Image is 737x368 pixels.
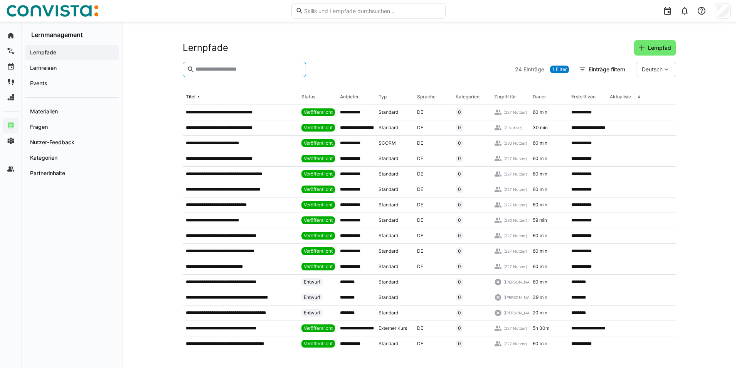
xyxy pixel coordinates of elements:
span: 0 [458,217,461,223]
span: 0 [458,325,461,331]
span: Standard [379,294,398,300]
span: Standard [379,341,398,347]
span: 20 min [533,310,547,316]
span: DE [417,248,423,254]
span: DE [417,171,423,177]
span: Standard [379,202,398,208]
span: Veröffentlicht [304,341,333,347]
span: 0 [458,341,461,347]
div: Sprache [417,94,436,100]
span: Standard [379,186,398,192]
span: Veröffentlicht [304,140,333,146]
span: 60 min [533,233,547,239]
span: SCORM [379,140,396,146]
span: ([PERSON_NAME]) [503,295,538,300]
span: Veröffentlicht [304,171,333,177]
span: Veröffentlicht [304,248,333,254]
span: 0 [458,233,461,239]
span: 24 [515,66,522,73]
span: Standard [379,263,398,270]
span: Veröffentlicht [304,217,333,223]
span: Standard [379,248,398,254]
span: (2 Nutzer) [503,125,523,130]
span: 0 [458,202,461,208]
span: Standard [379,233,398,239]
span: Standard [379,155,398,162]
div: Anbieter [340,94,359,100]
span: Standard [379,310,398,316]
span: 60 min [533,140,547,146]
span: 0 [458,248,461,254]
span: Standard [379,125,398,131]
span: 1 Filter [552,66,567,73]
span: ([PERSON_NAME]) [503,310,538,316]
span: Veröffentlicht [304,109,333,115]
span: 0 [458,263,461,270]
span: Standard [379,109,398,115]
span: Veröffentlicht [304,263,333,270]
span: Einträge [523,66,544,73]
span: Veröffentlicht [304,155,333,162]
h2: Lernpfade [183,42,228,54]
span: (227 Nutzer) [503,171,527,177]
button: Einträge filtern [575,62,630,77]
span: 0 [458,140,461,146]
input: Skills und Lernpfade durchsuchen… [303,7,441,14]
div: Aktualisiert am [610,94,636,100]
span: 60 min [533,248,547,254]
span: DE [417,202,423,208]
span: Entwurf [304,279,320,285]
span: Standard [379,171,398,177]
button: Lernpfad [634,40,676,56]
span: 60 min [533,171,547,177]
span: (230 Nutzer) [503,218,527,223]
div: Erstellt von [571,94,596,100]
span: (227 Nutzer) [503,341,527,346]
span: Entwurf [304,310,320,316]
span: Veröffentlicht [304,233,333,239]
span: (227 Nutzer) [503,156,527,161]
div: Kategorien [456,94,480,100]
span: 0 [458,155,461,162]
div: Status [301,94,315,100]
div: Dauer [533,94,546,100]
span: DE [417,325,423,331]
span: (227 Nutzer) [503,326,527,331]
span: Entwurf [304,294,320,300]
span: 60 min [533,202,547,208]
span: (227 Nutzer) [503,202,527,208]
span: DE [417,186,423,192]
span: (227 Nutzer) [503,264,527,269]
span: 60 min [533,155,547,162]
span: 60 min [533,109,547,115]
span: Externer Kurs [379,325,407,331]
span: (227 Nutzer) [503,187,527,192]
span: 0 [458,310,461,316]
span: (230 Nutzer) [503,140,527,146]
span: DE [417,341,423,347]
span: Standard [379,217,398,223]
span: 39 min [533,294,547,300]
span: 30 min [533,125,548,131]
span: (227 Nutzer) [503,248,527,254]
div: Typ [379,94,387,100]
span: (227 Nutzer) [503,110,527,115]
span: 59 min [533,217,547,223]
span: 0 [458,125,461,131]
span: 0 [458,186,461,192]
div: Zugriff für [494,94,516,100]
span: Veröffentlicht [304,325,333,331]
span: (227 Nutzer) [503,233,527,238]
span: Einträge filtern [587,66,626,73]
span: 0 [458,294,461,300]
span: 60 min [533,341,547,347]
span: 60 min [533,279,547,285]
span: DE [417,233,423,239]
span: 0 [458,109,461,115]
span: DE [417,109,423,115]
span: DE [417,263,423,270]
span: Veröffentlicht [304,186,333,192]
span: DE [417,140,423,146]
span: DE [417,155,423,162]
span: DE [417,217,423,223]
